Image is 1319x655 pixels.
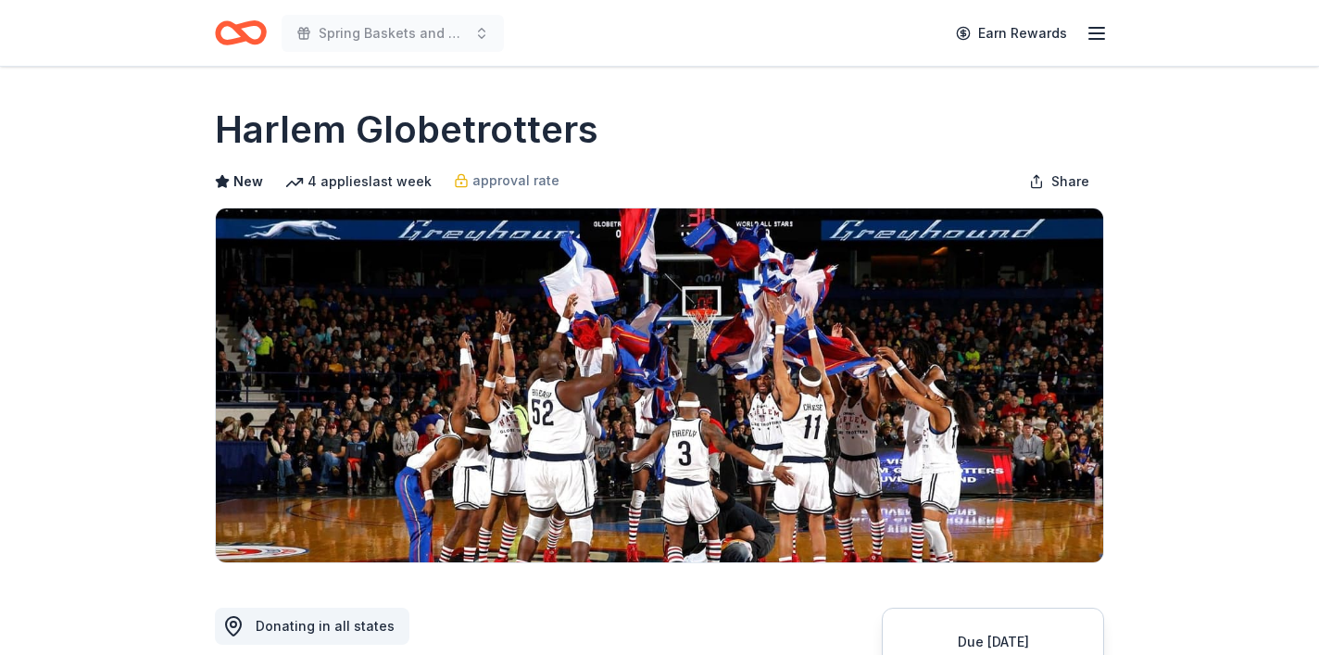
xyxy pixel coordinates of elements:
[256,618,395,634] span: Donating in all states
[285,170,432,193] div: 4 applies last week
[945,17,1078,50] a: Earn Rewards
[282,15,504,52] button: Spring Baskets and Bingo Event 2025
[215,104,598,156] h1: Harlem Globetrotters
[233,170,263,193] span: New
[472,170,559,192] span: approval rate
[216,208,1103,562] img: Image for Harlem Globetrotters
[905,631,1081,653] div: Due [DATE]
[319,22,467,44] span: Spring Baskets and Bingo Event 2025
[1051,170,1089,193] span: Share
[1014,163,1104,200] button: Share
[454,170,559,192] a: approval rate
[215,11,267,55] a: Home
